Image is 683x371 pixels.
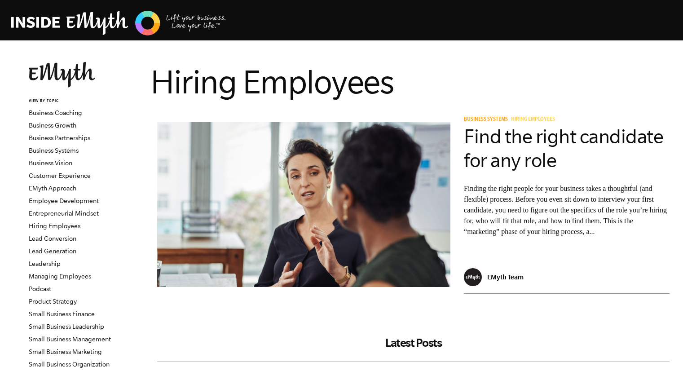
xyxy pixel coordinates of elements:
a: Employee Development [29,197,99,204]
a: EMyth Approach [29,185,76,192]
a: Small Business Finance [29,310,95,318]
a: Lead Conversion [29,235,76,242]
a: Find the right candidate for any role [464,125,663,171]
img: EMyth [29,62,95,88]
a: Product Strategy [29,298,77,305]
a: Business Partnerships [29,134,90,141]
span: Hiring Employees [511,117,555,123]
a: Leadership [29,260,61,267]
img: picking the right candidate, how to hire the right candidate, how to recruit the best candidates [157,122,450,287]
p: EMyth Team [487,273,524,281]
img: EMyth Team - EMyth [464,268,482,286]
a: Hiring Employees [511,117,558,123]
a: Business Vision [29,159,72,167]
a: Managing Employees [29,273,91,280]
p: Finding the right people for your business takes a thoughtful (and flexible) process. Before you ... [464,183,670,237]
h1: Hiring Employees [150,62,676,102]
h2: Latest Posts [157,336,670,349]
a: Lead Generation [29,247,76,255]
a: Small Business Organization [29,361,110,368]
img: EMyth Business Coaching [11,9,226,37]
a: Business Systems [29,147,79,154]
span: Business Systems [464,117,508,123]
a: Small Business Leadership [29,323,104,330]
a: Customer Experience [29,172,91,179]
h6: VIEW BY TOPIC [29,98,137,104]
a: Small Business Management [29,336,111,343]
a: Business Growth [29,122,76,129]
a: Business Systems [464,117,511,123]
a: Podcast [29,285,51,292]
a: Entrepreneurial Mindset [29,210,99,217]
a: Small Business Marketing [29,348,102,355]
a: Business Coaching [29,109,82,116]
a: Hiring Employees [29,222,80,230]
